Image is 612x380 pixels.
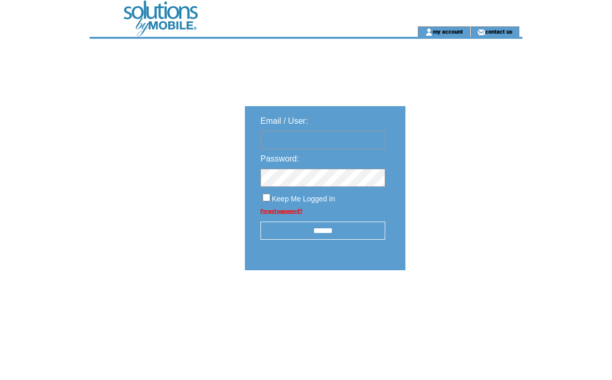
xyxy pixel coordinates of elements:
a: Forgot password? [260,208,302,214]
span: Password: [260,154,299,163]
img: account_icon.gif;jsessionid=21BA3EF829238D605A469FD53CD35C2C [425,28,433,36]
span: Keep Me Logged In [272,195,335,203]
a: my account [433,28,463,35]
a: contact us [485,28,513,35]
img: transparent.png;jsessionid=21BA3EF829238D605A469FD53CD35C2C [435,296,487,309]
img: contact_us_icon.gif;jsessionid=21BA3EF829238D605A469FD53CD35C2C [477,28,485,36]
span: Email / User: [260,116,308,125]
